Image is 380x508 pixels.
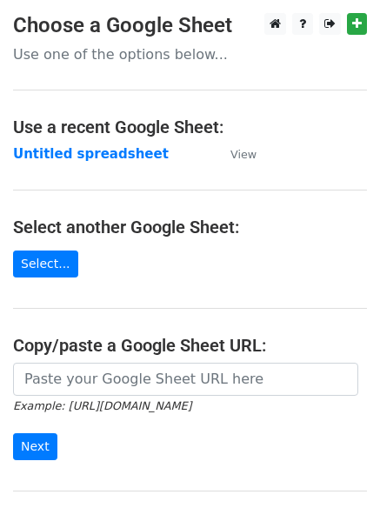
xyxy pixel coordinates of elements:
[213,146,257,162] a: View
[13,146,169,162] a: Untitled spreadsheet
[13,13,367,38] h3: Choose a Google Sheet
[13,217,367,237] h4: Select another Google Sheet:
[13,117,367,137] h4: Use a recent Google Sheet:
[293,424,380,508] iframe: Chat Widget
[13,399,191,412] small: Example: [URL][DOMAIN_NAME]
[13,433,57,460] input: Next
[13,251,78,277] a: Select...
[13,363,358,396] input: Paste your Google Sheet URL here
[230,148,257,161] small: View
[13,45,367,63] p: Use one of the options below...
[13,335,367,356] h4: Copy/paste a Google Sheet URL:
